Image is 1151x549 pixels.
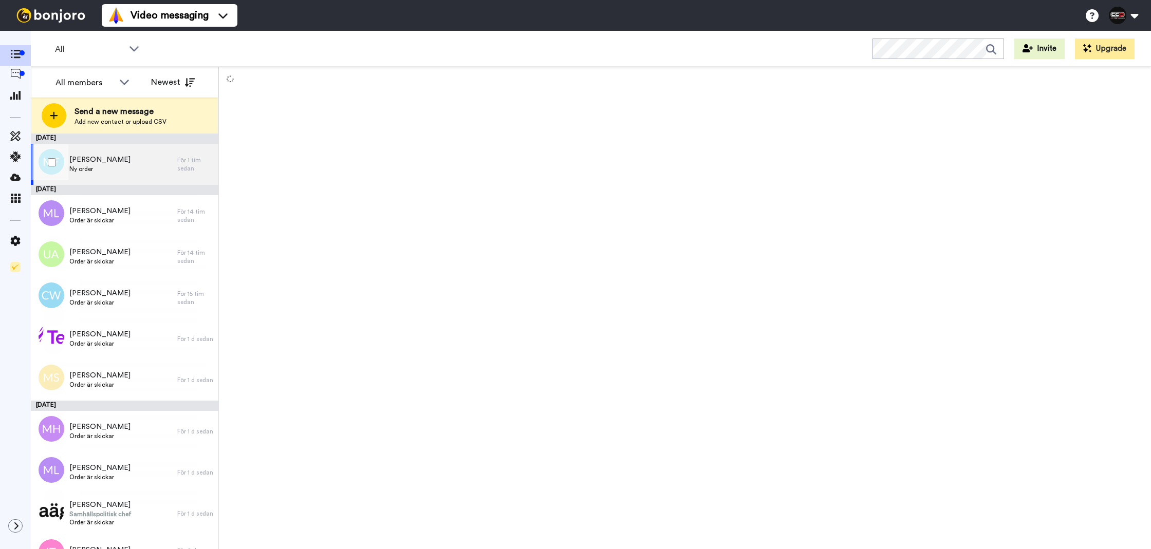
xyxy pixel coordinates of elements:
[69,288,131,298] span: [PERSON_NAME]
[131,8,209,23] span: Video messaging
[39,282,64,308] img: cw.png
[177,290,213,306] div: För 15 tim sedan
[177,376,213,384] div: För 1 d sedan
[69,500,132,510] span: [PERSON_NAME]
[1075,39,1135,59] button: Upgrade
[69,247,131,257] span: [PERSON_NAME]
[1014,39,1065,59] button: Invite
[39,498,64,524] img: 6b395e6e-1533-4d06-abb7-c7944dd41af4.png
[39,365,64,390] img: ms.png
[177,509,213,518] div: För 1 d sedan
[31,185,218,195] div: [DATE]
[69,463,131,473] span: [PERSON_NAME]
[177,249,213,265] div: För 14 tim sedan
[10,262,21,272] img: Checklist.svg
[143,72,202,92] button: Newest
[69,216,131,224] span: Order är skickar
[69,370,131,381] span: [PERSON_NAME]
[69,329,131,339] span: [PERSON_NAME]
[69,518,132,526] span: Order är skickar
[69,165,131,173] span: Ny order
[69,422,131,432] span: [PERSON_NAME]
[69,473,131,481] span: Order är skickar
[39,241,64,267] img: ua.png
[75,118,166,126] span: Add new contact or upload CSV
[69,298,131,307] span: Order är skickar
[31,401,218,411] div: [DATE]
[69,432,131,440] span: Order är skickar
[177,427,213,436] div: För 1 d sedan
[69,155,131,165] span: [PERSON_NAME]
[177,156,213,173] div: För 1 tim sedan
[69,381,131,389] span: Order är skickar
[69,257,131,266] span: Order är skickar
[55,43,124,55] span: All
[39,457,64,483] img: ml.png
[177,207,213,224] div: För 14 tim sedan
[108,7,124,24] img: vm-color.svg
[55,77,114,89] div: All members
[39,324,64,349] img: 10d7ed79-ba5f-4976-8db4-5286a8f4de20.png
[12,8,89,23] img: bj-logo-header-white.svg
[75,105,166,118] span: Send a new message
[177,468,213,477] div: För 1 d sedan
[177,335,213,343] div: För 1 d sedan
[69,339,131,348] span: Order är skickar
[31,134,218,144] div: [DATE]
[69,510,132,518] span: Samhällspolitisk chef
[39,416,64,442] img: mh.png
[69,206,131,216] span: [PERSON_NAME]
[39,200,64,226] img: ml.png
